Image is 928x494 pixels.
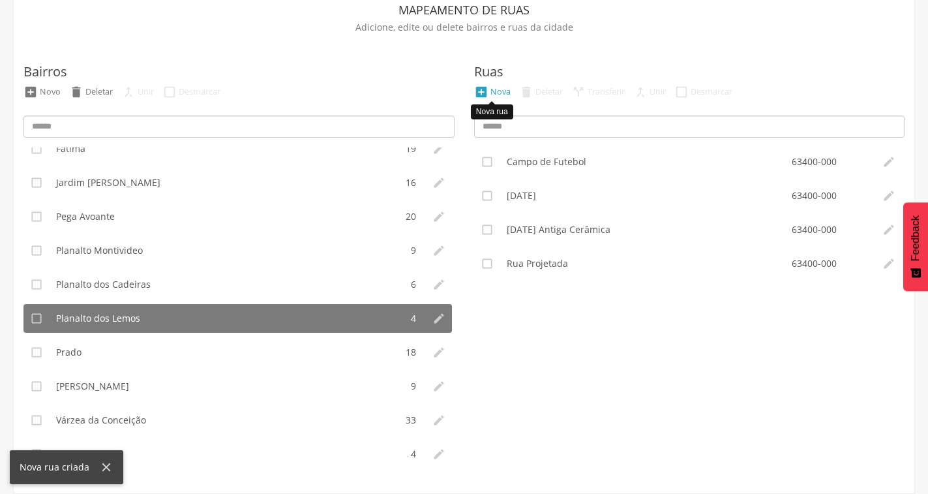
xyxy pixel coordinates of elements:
i:  [30,176,43,189]
div:  [474,85,488,99]
div:  [121,85,136,99]
span: 20 [402,210,419,223]
span: [PERSON_NAME] [56,380,129,393]
i:  [30,210,43,223]
span: 19 [402,142,419,155]
i:  [432,278,445,291]
span: Vila Operária [56,448,113,461]
span: Planalto Montivideo [56,244,143,257]
span: 4 [408,448,419,461]
div: 63400-000 [792,189,837,202]
i:  [30,312,43,325]
span: 9 [408,244,419,257]
div:  [571,85,586,99]
div: Desmarcar [179,86,220,97]
div:  [633,85,648,99]
span: 4 [408,312,419,325]
div:  [69,85,83,99]
div: 63400-000 [792,223,837,236]
div:  [519,85,533,99]
div: Nova rua criada [20,461,99,474]
div: Deletar [85,86,113,97]
span: Planalto dos Cadeiras [56,278,151,291]
i:  [432,210,445,223]
span: Várzea da Conceição [56,414,146,427]
label: Ruas [474,63,503,82]
div: Unir [650,86,666,97]
i:  [30,244,43,257]
div: Desmarcar [691,86,732,97]
label: Bairros [23,63,67,82]
div:  [162,85,177,99]
i: Marcar / Desmarcar [481,155,494,168]
div: Nova [490,86,511,97]
i:  [30,346,43,359]
span: Prado [56,346,82,359]
span: Pega Avoante [56,210,115,223]
i:  [30,414,43,427]
div: Nova rua [471,104,513,119]
div:  [23,85,38,99]
i:  [481,189,494,202]
button: Feedback - Mostrar pesquisa [903,202,928,291]
div: Unir [138,86,154,97]
span: 9 [408,380,419,393]
span: 16 [402,176,419,189]
span: 33 [402,414,419,427]
span: Fátima [56,142,85,155]
i:  [432,414,445,427]
i:  [30,142,43,155]
span: Planalto dos Lemos [56,312,140,325]
p: Adicione, edite ou delete bairros e ruas da cidade [23,18,905,37]
div: Novo [40,86,61,97]
i:  [30,278,43,291]
div: Deletar [535,86,563,97]
i:  [432,346,445,359]
i:  [432,448,445,461]
span: Jardim [PERSON_NAME] [56,176,160,189]
span: 6 [408,278,419,291]
i:  [432,380,445,393]
i:  [481,257,494,270]
i: Editar [882,155,895,168]
div:  [674,85,689,99]
i:  [882,257,895,270]
i:  [882,189,895,202]
i:  [432,312,445,325]
div: [DATE] [507,189,792,202]
div: Campo de Futebol [507,155,792,168]
div: 63400-000 [792,257,837,270]
div: [DATE] Antiga Cerâmica [507,223,792,236]
i:  [882,223,895,236]
i:  [432,176,445,189]
span: Feedback [910,215,921,261]
span: 18 [402,346,419,359]
header: Mapeamento de ruas [23,2,905,18]
div: Transferir [588,86,625,97]
i:  [432,244,445,257]
div: 63400-000 [792,155,837,168]
div: Rua Projetada [507,257,792,270]
i:  [481,223,494,236]
i:  [30,380,43,393]
i:  [432,142,445,155]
